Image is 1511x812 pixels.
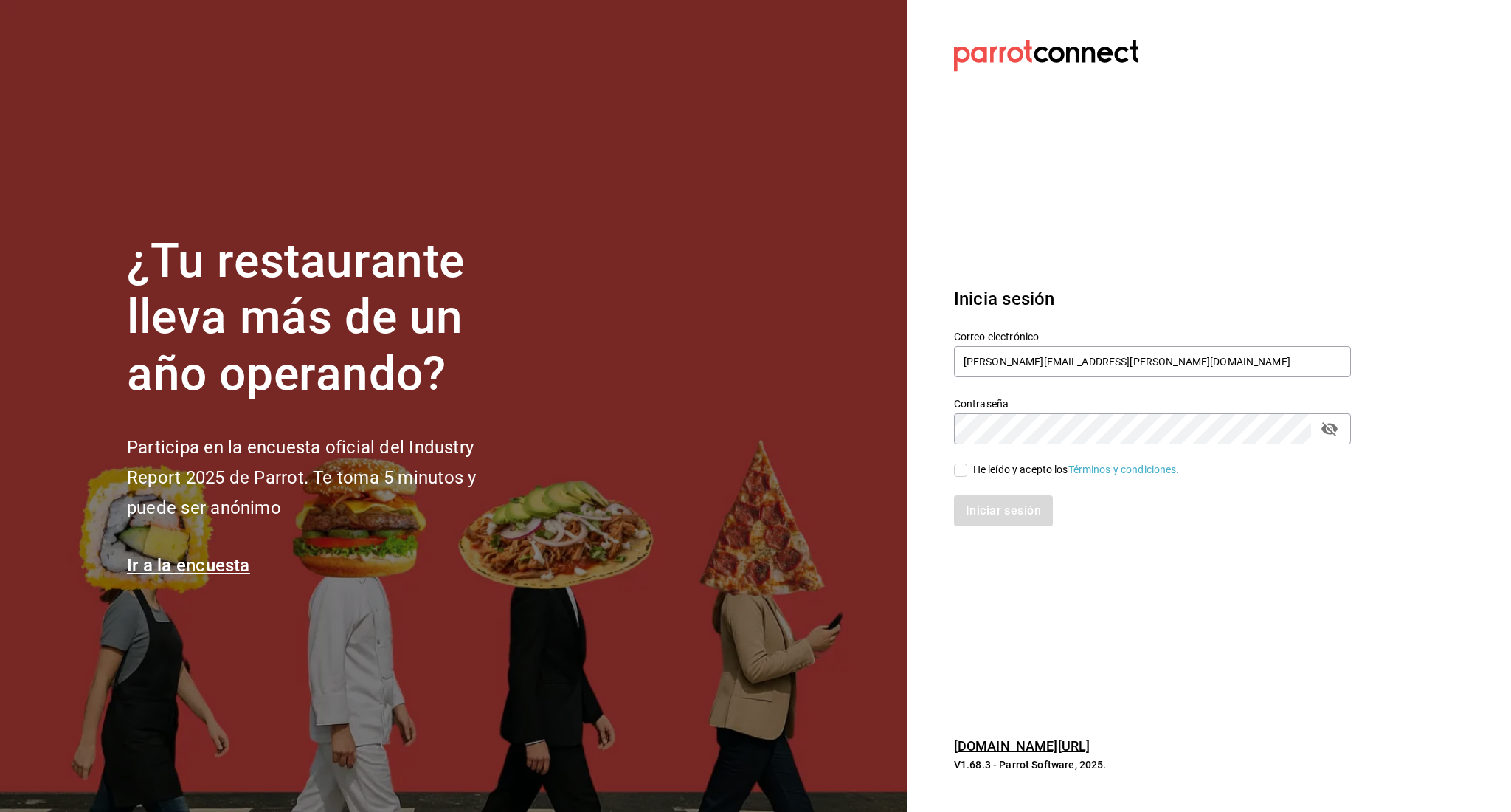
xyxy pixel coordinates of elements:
h3: Inicia sesión [954,286,1351,312]
h1: ¿Tu restaurante lleva más de un año operando? [127,233,525,403]
a: [DOMAIN_NAME][URL] [954,738,1090,754]
a: Ir a la encuesta [127,555,250,576]
div: He leído y acepto los [973,462,1180,478]
a: Términos y condiciones. [1068,464,1180,475]
button: passwordField [1317,416,1342,441]
label: Contraseña [954,398,1351,408]
h2: Participa en la encuesta oficial del Industry Report 2025 de Parrot. Te toma 5 minutos y puede se... [127,433,525,523]
p: V1.68.3 - Parrot Software, 2025. [954,757,1351,772]
label: Correo electrónico [954,331,1351,341]
input: Ingresa tu correo electrónico [954,346,1351,377]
